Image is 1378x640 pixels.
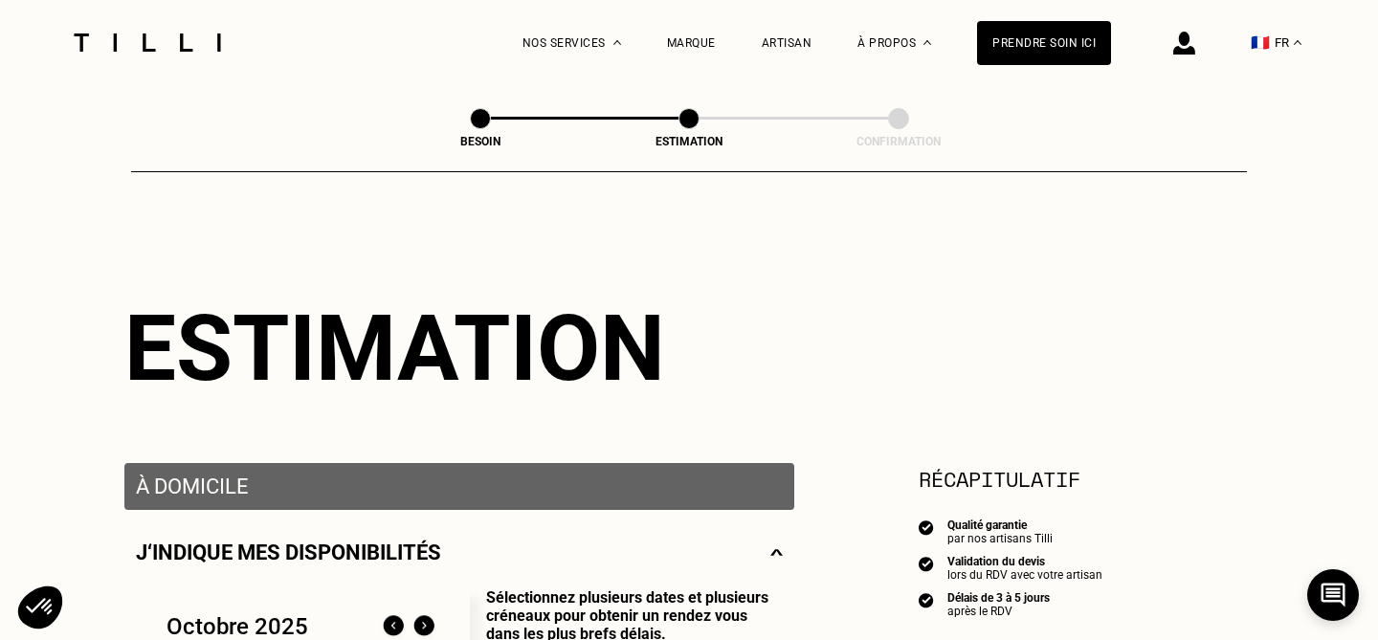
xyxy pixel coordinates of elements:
a: Marque [667,36,716,50]
div: lors du RDV avec votre artisan [947,568,1102,582]
img: Menu déroulant [613,40,621,45]
div: Besoin [385,135,576,148]
div: après le RDV [947,605,1050,618]
img: menu déroulant [1294,40,1301,45]
img: icon list info [919,591,934,608]
p: J‘indique mes disponibilités [136,541,441,564]
a: Artisan [762,36,812,50]
img: Logo du service de couturière Tilli [67,33,228,52]
div: Délais de 3 à 5 jours [947,591,1050,605]
div: par nos artisans Tilli [947,532,1053,545]
section: Récapitulatif [919,463,1254,495]
div: Octobre 2025 [167,613,308,640]
img: svg+xml;base64,PHN2ZyBmaWxsPSJub25lIiBoZWlnaHQ9IjE0IiB2aWV3Qm94PSIwIDAgMjggMTQiIHdpZHRoPSIyOCIgeG... [770,541,783,564]
div: Estimation [593,135,785,148]
img: icon list info [919,519,934,536]
div: Qualité garantie [947,519,1053,532]
a: Prendre soin ici [977,21,1111,65]
div: Estimation [124,295,1254,402]
p: À domicile [136,474,783,498]
div: Validation du devis [947,555,1102,568]
div: Confirmation [803,135,994,148]
img: icône connexion [1173,32,1195,55]
img: icon list info [919,555,934,572]
span: 🇫🇷 [1251,33,1270,52]
img: Menu déroulant à propos [923,40,931,45]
